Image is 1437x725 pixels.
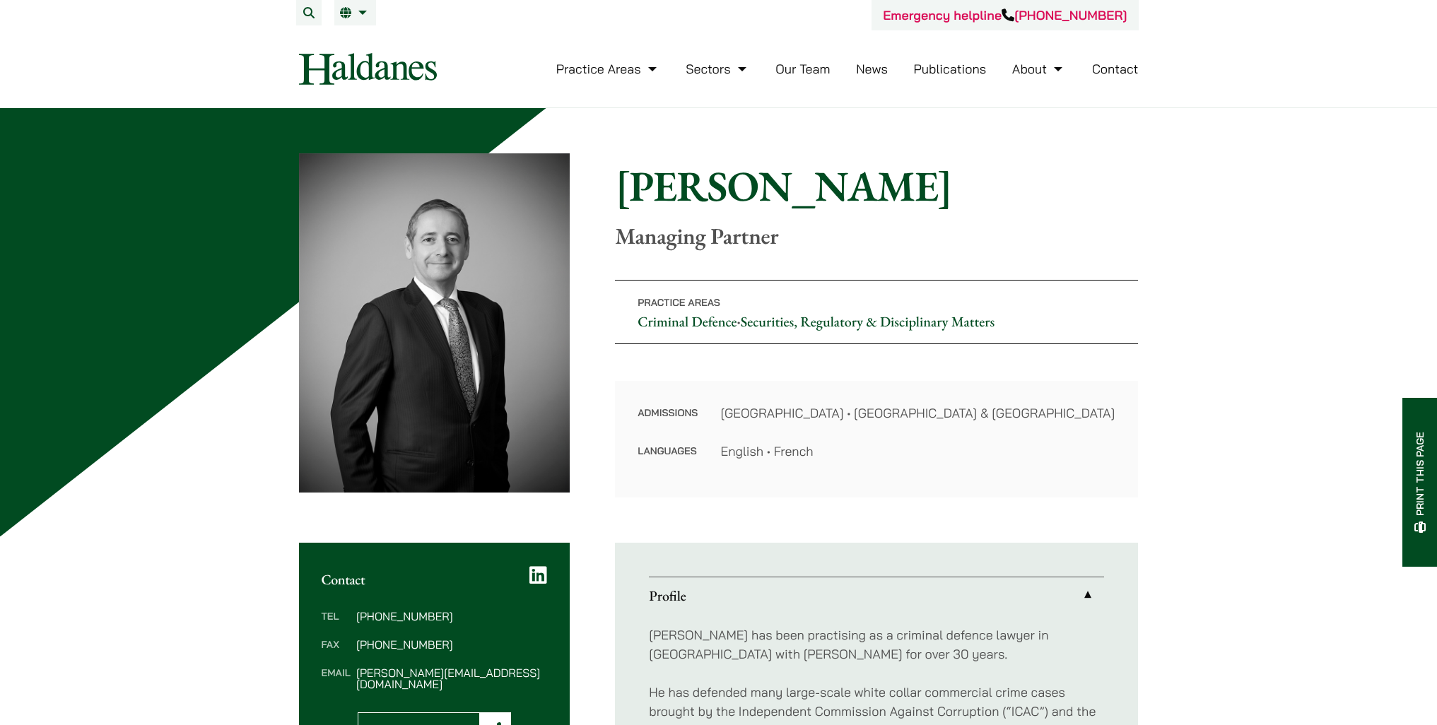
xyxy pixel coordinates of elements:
[649,577,1104,614] a: Profile
[322,611,351,639] dt: Tel
[638,296,720,309] span: Practice Areas
[356,667,547,690] dd: [PERSON_NAME][EMAIL_ADDRESS][DOMAIN_NAME]
[356,611,547,622] dd: [PHONE_NUMBER]
[638,403,698,442] dt: Admissions
[686,61,749,77] a: Sectors
[720,403,1115,423] dd: [GEOGRAPHIC_DATA] • [GEOGRAPHIC_DATA] & [GEOGRAPHIC_DATA]
[356,639,547,650] dd: [PHONE_NUMBER]
[856,61,888,77] a: News
[914,61,987,77] a: Publications
[615,280,1138,344] p: •
[322,639,351,667] dt: Fax
[322,571,548,588] h2: Contact
[649,625,1104,664] p: [PERSON_NAME] has been practising as a criminal defence lawyer in [GEOGRAPHIC_DATA] with [PERSON_...
[299,53,437,85] img: Logo of Haldanes
[556,61,660,77] a: Practice Areas
[883,7,1127,23] a: Emergency helpline[PHONE_NUMBER]
[340,7,370,18] a: EN
[1012,61,1066,77] a: About
[720,442,1115,461] dd: English • French
[1092,61,1139,77] a: Contact
[775,61,830,77] a: Our Team
[322,667,351,690] dt: Email
[638,312,737,331] a: Criminal Defence
[529,565,547,585] a: LinkedIn
[741,312,995,331] a: Securities, Regulatory & Disciplinary Matters
[638,442,698,461] dt: Languages
[615,160,1138,211] h1: [PERSON_NAME]
[615,223,1138,249] p: Managing Partner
